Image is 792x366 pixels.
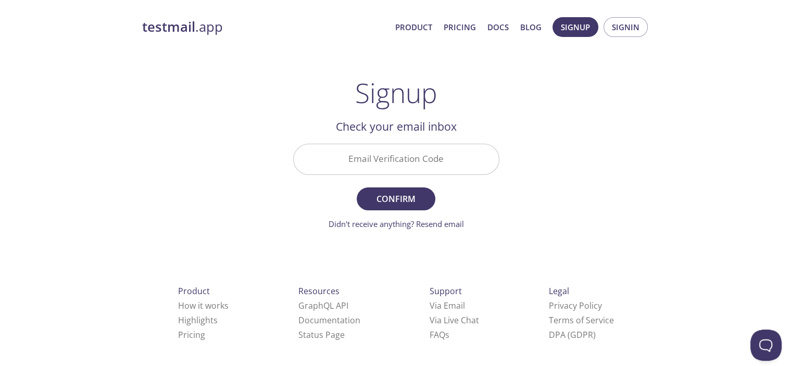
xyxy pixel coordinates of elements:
a: Privacy Policy [549,300,602,311]
a: Terms of Service [549,314,614,326]
a: Via Email [430,300,465,311]
strong: testmail [142,18,195,36]
span: Support [430,285,462,297]
span: Signin [612,20,639,34]
a: DPA (GDPR) [549,329,596,340]
a: Pricing [178,329,205,340]
a: Blog [520,20,542,34]
a: Documentation [298,314,360,326]
span: s [445,329,449,340]
button: Signup [552,17,598,37]
a: Didn't receive anything? Resend email [329,219,464,229]
button: Signin [604,17,648,37]
span: Confirm [368,192,423,206]
h1: Signup [355,77,437,108]
a: Product [395,20,432,34]
span: Product [178,285,210,297]
a: testmail.app [142,18,387,36]
a: Docs [487,20,509,34]
iframe: Help Scout Beacon - Open [750,330,782,361]
span: Resources [298,285,340,297]
a: Via Live Chat [430,314,479,326]
a: Pricing [444,20,476,34]
button: Confirm [357,187,435,210]
span: Signup [561,20,590,34]
span: Legal [549,285,569,297]
a: FAQ [430,329,449,340]
a: Highlights [178,314,218,326]
a: GraphQL API [298,300,348,311]
a: Status Page [298,329,345,340]
a: How it works [178,300,229,311]
h2: Check your email inbox [293,118,499,135]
